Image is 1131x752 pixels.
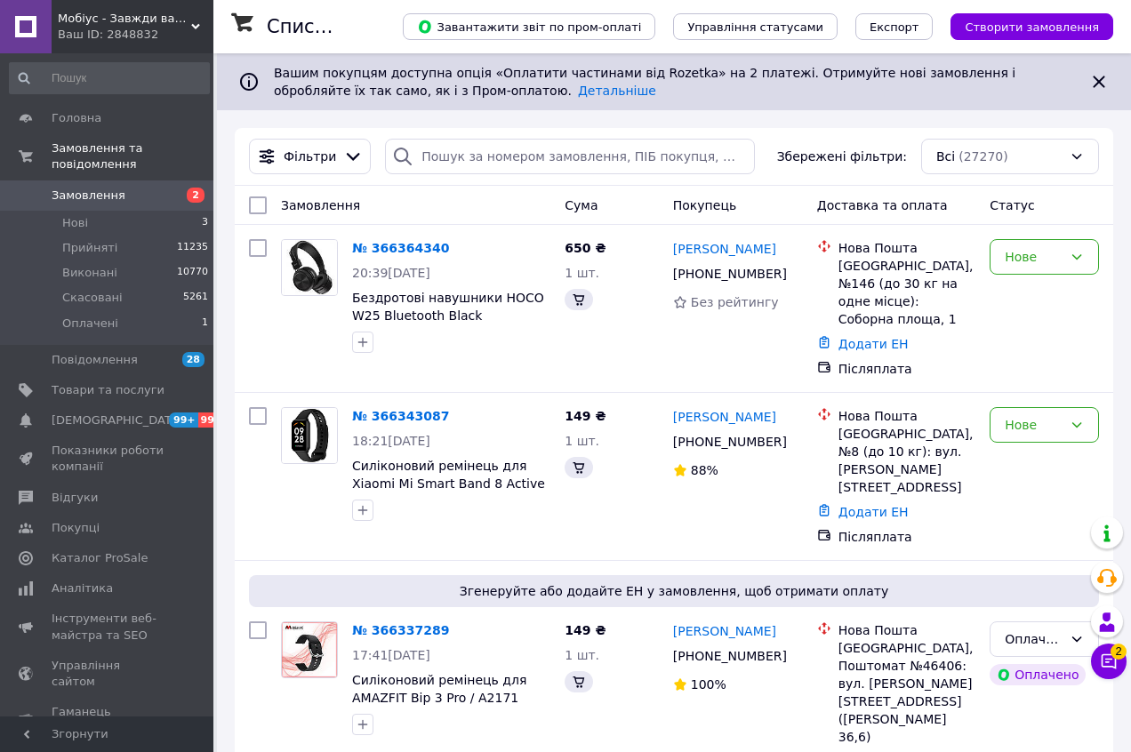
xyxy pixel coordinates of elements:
[385,139,755,174] input: Пошук за номером замовлення, ПІБ покупця, номером телефону, Email, номером накладної
[52,520,100,536] span: Покупці
[777,148,907,165] span: Збережені фільтри:
[403,13,655,40] button: Завантажити звіт по пром-оплаті
[352,291,544,323] a: Бездротові навушники HOCO W25 Bluetooth Black
[673,622,776,640] a: [PERSON_NAME]
[687,20,823,34] span: Управління статусами
[9,62,210,94] input: Пошук
[52,443,164,475] span: Показники роботи компанії
[52,188,125,204] span: Замовлення
[1005,629,1063,649] div: Оплачено
[838,425,975,496] div: [GEOGRAPHIC_DATA], №8 (до 10 кг): вул. [PERSON_NAME][STREET_ADDRESS]
[352,459,545,508] a: Силіконовий ремінець для Xiaomi Mi Smart Band 8 Active (Black)
[256,582,1092,600] span: Згенеруйте або додайте ЕН у замовлення, щоб отримати оплату
[1091,644,1127,679] button: Чат з покупцем2
[281,407,338,464] a: Фото товару
[62,290,123,306] span: Скасовані
[52,412,183,428] span: [DEMOGRAPHIC_DATA]
[58,27,213,43] div: Ваш ID: 2848832
[52,382,164,398] span: Товари та послуги
[281,198,360,212] span: Замовлення
[169,412,198,428] span: 99+
[990,198,1035,212] span: Статус
[838,407,975,425] div: Нова Пошта
[352,434,430,448] span: 18:21[DATE]
[52,550,148,566] span: Каталог ProSale
[565,198,598,212] span: Cума
[274,66,1015,98] span: Вашим покупцям доступна опція «Оплатити частинами від Rozetka» на 2 платежі. Отримуйте нові замов...
[1005,247,1063,267] div: Нове
[282,408,337,463] img: Фото товару
[691,463,718,477] span: 88%
[673,240,776,258] a: [PERSON_NAME]
[281,621,338,678] a: Фото товару
[838,337,909,351] a: Додати ЕН
[1111,644,1127,660] span: 2
[565,409,606,423] span: 149 ₴
[417,19,641,35] span: Завантажити звіт по пром-оплаті
[870,20,919,34] span: Експорт
[673,13,838,40] button: Управління статусами
[951,13,1113,40] button: Створити замовлення
[62,215,88,231] span: Нові
[933,19,1113,33] a: Створити замовлення
[565,434,599,448] span: 1 шт.
[52,490,98,506] span: Відгуки
[187,188,205,203] span: 2
[52,352,138,368] span: Повідомлення
[855,13,934,40] button: Експорт
[990,664,1086,685] div: Оплачено
[58,11,191,27] span: Мобіус - Завжди вам раді!
[284,148,336,165] span: Фільтри
[691,295,779,309] span: Без рейтингу
[565,266,599,280] span: 1 шт.
[936,148,955,165] span: Всі
[838,257,975,328] div: [GEOGRAPHIC_DATA], №146 (до 30 кг на одне місце): Соборна площа, 1
[565,648,599,662] span: 1 шт.
[52,611,164,643] span: Інструменти веб-майстра та SEO
[965,20,1099,34] span: Створити замовлення
[282,622,337,677] img: Фото товару
[282,240,337,295] img: Фото товару
[52,580,113,596] span: Аналітика
[52,140,213,172] span: Замовлення та повідомлення
[670,644,789,668] div: [PHONE_NUMBER]
[673,408,776,426] a: [PERSON_NAME]
[838,239,975,257] div: Нова Пошта
[838,639,975,746] div: [GEOGRAPHIC_DATA], Поштомат №46406: вул. [PERSON_NAME][STREET_ADDRESS] ([PERSON_NAME] 36,6)
[183,290,208,306] span: 5261
[352,241,449,255] a: № 366364340
[352,623,449,637] a: № 366337289
[202,215,208,231] span: 3
[670,429,789,454] div: [PHONE_NUMBER]
[62,240,117,256] span: Прийняті
[62,265,117,281] span: Виконані
[838,621,975,639] div: Нова Пошта
[182,352,205,367] span: 28
[352,409,449,423] a: № 366343087
[62,316,118,332] span: Оплачені
[177,265,208,281] span: 10770
[198,412,228,428] span: 99+
[1005,415,1063,435] div: Нове
[202,316,208,332] span: 1
[352,648,430,662] span: 17:41[DATE]
[52,110,101,126] span: Головна
[352,673,526,723] a: Силіконовий ремінець для AMAZFIT Bip 3 Pro / A2171 (Black)
[352,266,430,280] span: 20:39[DATE]
[281,239,338,296] a: Фото товару
[838,528,975,546] div: Післяплата
[52,658,164,690] span: Управління сайтом
[565,623,606,637] span: 149 ₴
[177,240,208,256] span: 11235
[838,505,909,519] a: Додати ЕН
[267,16,447,37] h1: Список замовлень
[691,677,726,692] span: 100%
[959,149,1007,164] span: (27270)
[838,360,975,378] div: Післяплата
[52,704,164,736] span: Гаманець компанії
[578,84,656,98] a: Детальніше
[673,198,736,212] span: Покупець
